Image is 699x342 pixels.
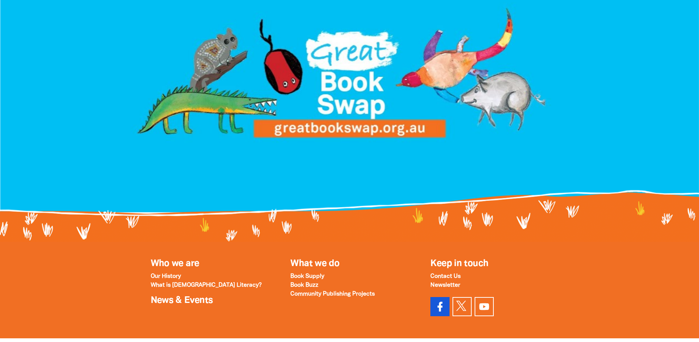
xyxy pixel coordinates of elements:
[290,259,339,268] a: What we do
[430,297,450,316] a: Visit our facebook page
[290,274,324,279] a: Book Supply
[452,297,472,316] a: Find us on Twitter
[430,259,488,268] span: Keep in touch
[151,296,213,305] a: News & Events
[151,283,262,288] a: What is [DEMOGRAPHIC_DATA] Literacy?
[151,259,199,268] a: Who we are
[151,274,181,279] a: Our History
[475,297,494,316] a: Find us on YouTube
[430,274,461,279] a: Contact Us
[290,292,375,297] a: Community Publishing Projects
[430,283,460,288] a: Newsletter
[290,283,318,288] a: Book Buzz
